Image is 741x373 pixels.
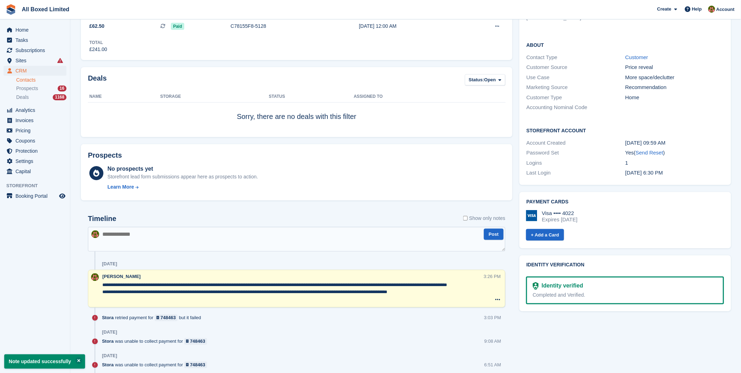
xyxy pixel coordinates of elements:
span: Stora [102,315,114,321]
div: Completed and Verified. [533,292,717,299]
div: 748463 [190,362,205,368]
img: Identity Verification Ready [533,282,539,290]
div: No prospects yet [108,165,258,173]
div: Marketing Source [526,83,625,91]
div: [DATE] [102,330,117,335]
span: Deals [16,94,29,101]
img: Visa Logo [526,210,537,221]
img: Sharon Hawkins [708,6,715,13]
span: Home [15,25,58,35]
span: Open [484,76,496,83]
button: Post [484,229,504,240]
a: menu [4,105,66,115]
div: Customer Source [526,63,625,71]
div: Visa •••• 4022 [542,210,577,216]
h2: Timeline [88,215,116,223]
div: Password Set [526,149,625,157]
div: Account Created [526,139,625,147]
div: 748463 [190,338,205,345]
a: Send Reset [636,150,663,156]
span: CRM [15,66,58,76]
a: Customer [625,54,648,60]
span: Coupons [15,136,58,146]
span: Settings [15,156,58,166]
th: Assigned to [354,91,505,102]
span: £62.50 [89,23,104,30]
span: Subscriptions [15,45,58,55]
div: retried payment for but it failed [102,315,205,321]
span: Create [657,6,671,13]
a: menu [4,146,66,156]
div: Price reveal [625,63,724,71]
div: Learn More [108,183,134,191]
div: Logins [526,159,625,167]
a: menu [4,166,66,176]
th: Storage [160,91,269,102]
div: 1168 [53,94,66,100]
div: was unable to collect payment for [102,338,211,345]
div: Customer Type [526,94,625,102]
div: Contact Type [526,53,625,62]
img: Sharon Hawkins [91,273,99,281]
span: Status: [469,76,484,83]
div: Storefront lead form submissions appear here as prospects to action. [108,173,258,181]
span: ( ) [634,150,665,156]
span: [PERSON_NAME] [102,274,141,279]
span: Storefront [6,182,70,189]
a: Deals 1168 [16,94,66,101]
h2: Payment cards [526,199,724,205]
div: was unable to collect payment for [102,362,211,368]
div: £241.00 [89,46,107,53]
span: Stora [102,362,114,368]
div: [DATE] 09:59 AM [625,139,724,147]
img: stora-icon-8386f47178a22dfd0bd8f6a31ec36ba5ce8667c1dd55bd0f319d3a0aa187defe.svg [6,4,16,15]
span: Tasks [15,35,58,45]
a: menu [4,56,66,65]
a: menu [4,136,66,146]
div: 6:51 AM [484,362,501,368]
div: More space/declutter [625,74,724,82]
div: Total [89,39,107,46]
a: Contacts [16,77,66,83]
img: Sharon Hawkins [91,230,99,238]
time: 2025-06-26 17:30:27 UTC [625,170,663,176]
input: Show only notes [463,215,468,222]
span: Prospects [16,85,38,92]
span: Capital [15,166,58,176]
a: menu [4,156,66,166]
div: Yes [625,149,724,157]
span: Booking Portal [15,191,58,201]
button: Status: Open [465,74,505,86]
span: Invoices [15,115,58,125]
div: Recommendation [625,83,724,91]
div: 9:08 AM [484,338,501,345]
a: Prospects 16 [16,85,66,92]
i: Smart entry sync failures have occurred [57,58,63,63]
div: [DATE] 12:00 AM [359,23,464,30]
span: Analytics [15,105,58,115]
div: 3:26 PM [484,273,501,280]
div: 1 [625,159,724,167]
th: Status [269,91,354,102]
div: 16 [58,86,66,91]
a: menu [4,66,66,76]
span: Protection [15,146,58,156]
div: Last Login [526,169,625,177]
div: Home [625,94,724,102]
div: 3:03 PM [484,315,501,321]
div: Accounting Nominal Code [526,103,625,112]
div: Identity verified [539,282,583,290]
a: 748463 [155,315,178,321]
h2: Prospects [88,151,122,159]
h2: Identity verification [526,263,724,268]
label: Show only notes [463,215,505,222]
a: + Add a Card [526,229,564,241]
a: menu [4,191,66,201]
a: menu [4,45,66,55]
h2: Storefront Account [526,127,724,134]
a: Learn More [108,183,258,191]
div: [DATE] [102,353,117,359]
span: Sorry, there are no deals with this filter [237,113,357,120]
span: Help [692,6,702,13]
a: menu [4,25,66,35]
